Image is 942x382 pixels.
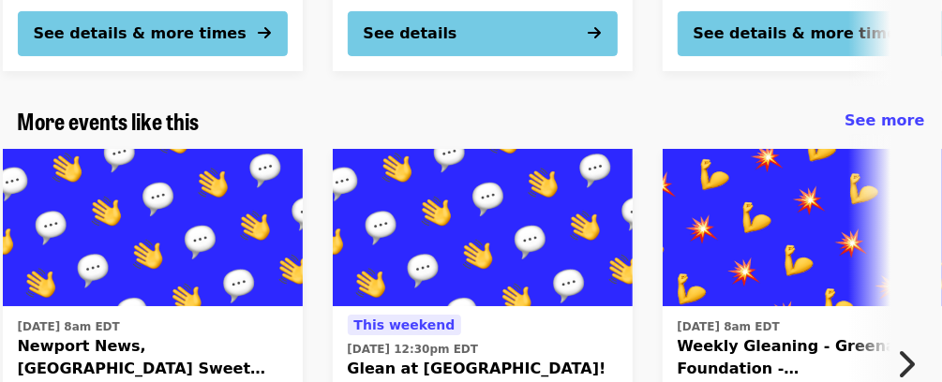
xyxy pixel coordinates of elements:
img: Newport News, VA Sweet Potato Drop! organized by Society of St. Andrew [3,149,303,306]
time: [DATE] 8am EDT [18,318,120,335]
span: More events like this [18,104,200,137]
div: See details & more times [34,22,247,44]
i: arrow-right icon [589,23,602,41]
span: See more [845,111,924,129]
img: Glean at Lynchburg Community Market! organized by Society of St. Andrew [333,149,633,306]
span: Glean at [GEOGRAPHIC_DATA]! [348,358,618,380]
div: See details & more times [694,22,906,44]
i: chevron-right icon [896,346,915,382]
a: More events like this [18,108,200,135]
span: Newport News, [GEOGRAPHIC_DATA] Sweet Potato Drop! [18,335,288,380]
div: See details [364,22,457,44]
i: arrow-right icon [259,23,272,41]
div: More events like this [3,108,940,135]
button: See details & more times [18,10,288,55]
time: [DATE] 12:30pm EDT [348,341,479,358]
a: See more [845,110,924,132]
time: [DATE] 8am EDT [678,318,780,335]
button: See details [348,10,618,55]
span: This weekend [354,317,456,332]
